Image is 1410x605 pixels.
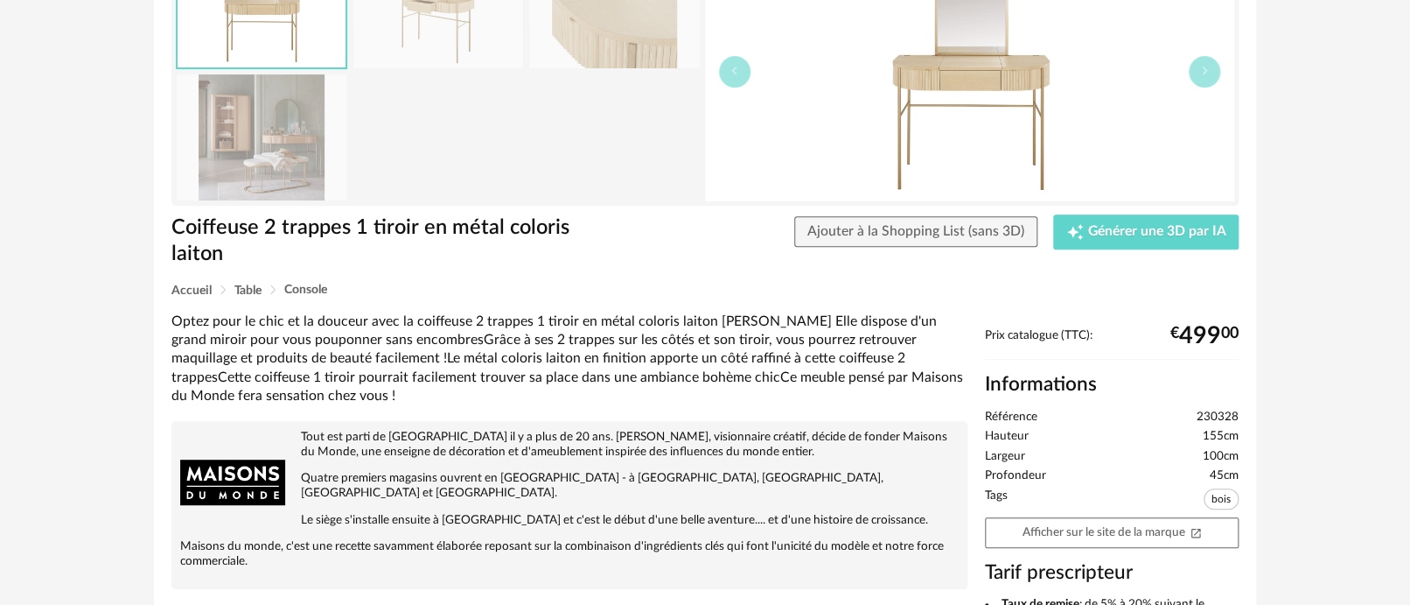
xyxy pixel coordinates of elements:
span: 100cm [1203,449,1239,465]
span: Ajouter à la Shopping List (sans 3D) [807,224,1024,238]
div: € 00 [1170,329,1239,343]
span: 155cm [1203,429,1239,445]
h3: Tarif prescripteur [985,560,1239,586]
div: Optez pour le chic et la douceur avec la coiffeuse 2 trappes 1 tiroir en métal coloris laiton [PE... [171,313,967,405]
p: Maisons du monde, c'est une recette savamment élaborée reposant sur la combinaison d'ingrédients ... [180,539,959,569]
img: brand logo [180,430,285,535]
span: bois [1204,489,1239,510]
span: Open In New icon [1190,525,1202,538]
h1: Coiffeuse 2 trappes 1 tiroir en métal coloris laiton [171,215,606,268]
span: Creation icon [1066,223,1084,241]
span: Profondeur [985,468,1046,484]
span: 45cm [1210,468,1239,484]
span: Générer une 3D par IA [1087,225,1225,239]
p: Quatre premiers magasins ouvrent en [GEOGRAPHIC_DATA] - à [GEOGRAPHIC_DATA], [GEOGRAPHIC_DATA], [... [180,471,959,501]
p: Tout est parti de [GEOGRAPHIC_DATA] il y a plus de 20 ans. [PERSON_NAME], visionnaire créatif, dé... [180,430,959,460]
h2: Informations [985,372,1239,397]
div: Breadcrumb [171,284,1239,297]
p: Le siège s'installe ensuite à [GEOGRAPHIC_DATA] et c'est le début d'une belle aventure.... et d'u... [180,513,959,528]
div: Prix catalogue (TTC): [985,328,1239,361]
img: coiffeuse-2-trappes-1-tiroir-en-metal-coloris-laiton-1000-12-31-230328_5.jpg [177,74,346,200]
button: Ajouter à la Shopping List (sans 3D) [794,216,1037,248]
span: 499 [1179,329,1221,343]
a: Afficher sur le site de la marqueOpen In New icon [985,517,1239,548]
span: Hauteur [985,429,1029,445]
span: Tags [985,489,1008,514]
button: Creation icon Générer une 3D par IA [1053,215,1239,250]
span: Table [234,285,262,297]
span: Largeur [985,449,1025,465]
span: Console [284,284,327,296]
span: Accueil [171,285,212,297]
span: Référence [985,410,1037,426]
span: 230328 [1197,410,1239,426]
